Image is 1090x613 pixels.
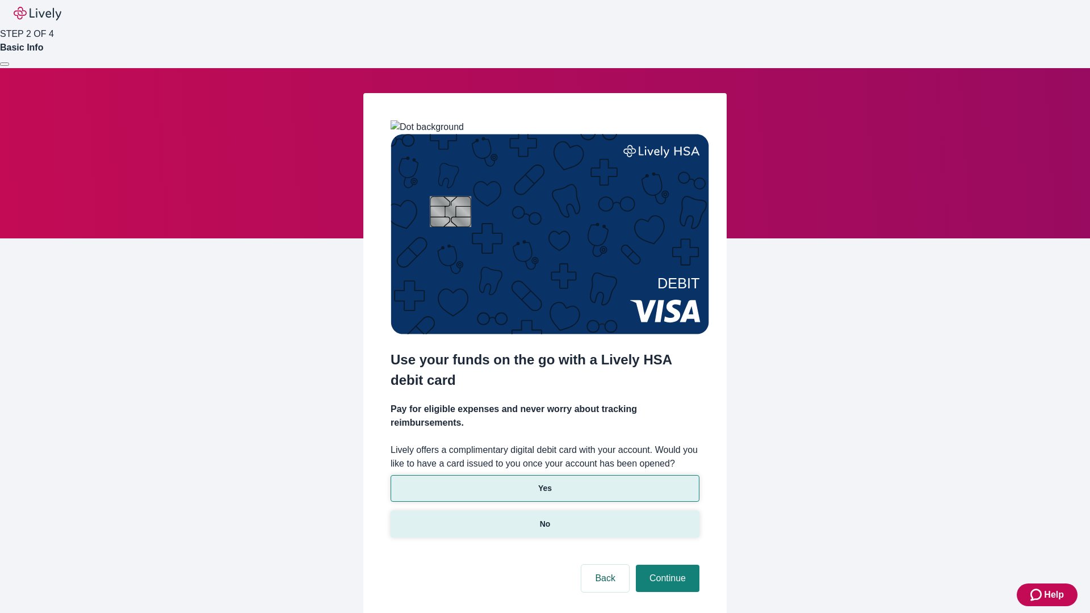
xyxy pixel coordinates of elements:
[14,7,61,20] img: Lively
[1030,588,1044,602] svg: Zendesk support icon
[391,350,699,391] h2: Use your funds on the go with a Lively HSA debit card
[391,475,699,502] button: Yes
[538,482,552,494] p: Yes
[581,565,629,592] button: Back
[391,443,699,471] label: Lively offers a complimentary digital debit card with your account. Would you like to have a card...
[391,511,699,538] button: No
[391,134,709,334] img: Debit card
[1044,588,1064,602] span: Help
[540,518,551,530] p: No
[391,402,699,430] h4: Pay for eligible expenses and never worry about tracking reimbursements.
[636,565,699,592] button: Continue
[391,120,464,134] img: Dot background
[1017,583,1078,606] button: Zendesk support iconHelp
